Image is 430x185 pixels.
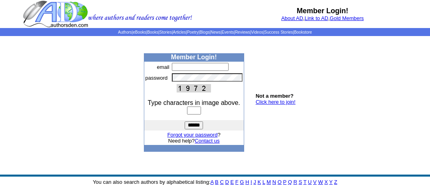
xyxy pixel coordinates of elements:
a: L [263,179,265,185]
a: C [220,179,223,185]
a: Events [222,30,234,34]
font: ? [167,132,221,138]
a: H [245,179,249,185]
a: eBooks [133,30,146,34]
a: Videos [251,30,263,34]
a: Forgot your password [167,132,218,138]
a: Gold Members [330,15,364,21]
a: N [273,179,276,185]
a: Poetry [187,30,199,34]
a: R [293,179,297,185]
a: O [278,179,282,185]
a: About AD [281,15,303,21]
a: E [230,179,234,185]
img: This Is CAPTCHA Image [177,84,211,92]
a: Z [334,179,337,185]
a: Authors [118,30,131,34]
a: News [211,30,221,34]
a: Click here to join! [256,99,296,105]
a: Books [147,30,158,34]
a: W [318,179,323,185]
a: Link to AD [305,15,328,21]
a: B [215,179,219,185]
a: Success Stories [264,30,293,34]
a: M [267,179,271,185]
a: A [211,179,214,185]
b: Not a member? [256,93,294,99]
a: J [253,179,256,185]
font: You can also search authors by alphabetical listing: [93,179,337,185]
font: password [145,75,168,81]
a: Articles [173,30,186,34]
a: I [251,179,252,185]
b: Member Login! [171,54,217,60]
a: X [324,179,328,185]
font: Need help? [168,138,220,144]
font: Type characters in image above. [148,99,240,106]
a: Q [288,179,292,185]
a: Y [329,179,332,185]
b: Member Login! [297,7,348,15]
span: | | | | | | | | | | | | [118,30,312,34]
a: T [303,179,307,185]
a: Blogs [199,30,209,34]
a: D [225,179,229,185]
a: Reviews [235,30,250,34]
a: Contact us [195,138,219,144]
a: G [240,179,244,185]
font: email [157,64,169,70]
a: Bookstore [294,30,312,34]
a: S [299,179,302,185]
a: K [257,179,261,185]
a: Stories [159,30,172,34]
a: U [308,179,312,185]
font: , , [281,15,364,21]
a: V [313,179,317,185]
a: F [235,179,239,185]
a: P [283,179,286,185]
